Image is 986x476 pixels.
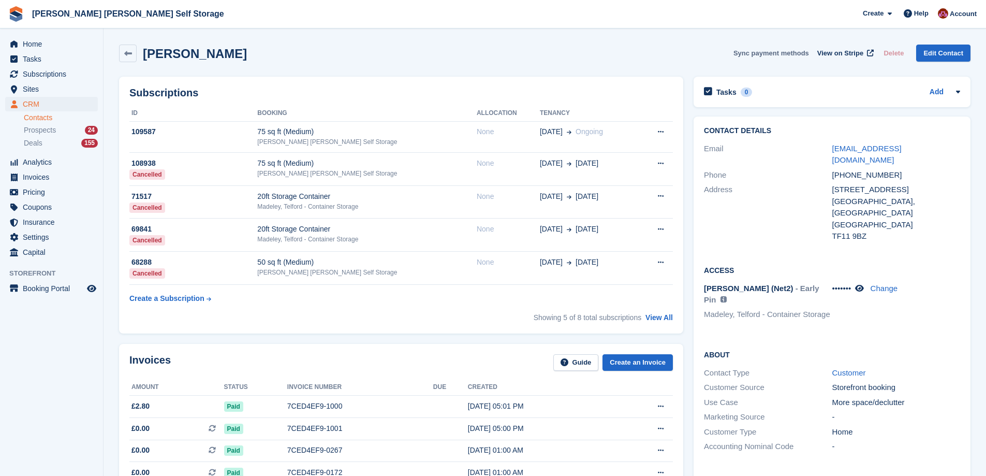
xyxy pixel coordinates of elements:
[23,215,85,229] span: Insurance
[716,88,737,97] h2: Tasks
[5,215,98,229] a: menu
[938,8,948,19] img: Ben Spickernell
[257,191,477,202] div: 20ft Storage Container
[704,265,960,275] h2: Access
[224,445,243,456] span: Paid
[24,113,98,123] a: Contacts
[704,441,832,453] div: Accounting Nominal Code
[704,367,832,379] div: Contact Type
[540,105,639,122] th: Tenancy
[129,224,257,235] div: 69841
[704,349,960,359] h2: About
[477,224,540,235] div: None
[287,379,433,396] th: Invoice number
[5,230,98,244] a: menu
[129,191,257,202] div: 71517
[129,235,165,246] div: Cancelled
[540,191,563,202] span: [DATE]
[257,224,477,235] div: 20ft Storage Container
[257,105,477,122] th: Booking
[540,257,563,268] span: [DATE]
[813,45,876,62] a: View on Stripe
[477,126,540,137] div: None
[23,37,85,51] span: Home
[817,48,863,59] span: View on Stripe
[85,126,98,135] div: 24
[8,6,24,22] img: stora-icon-8386f47178a22dfd0bd8f6a31ec36ba5ce8667c1dd55bd0f319d3a0aa187defe.svg
[477,191,540,202] div: None
[576,191,598,202] span: [DATE]
[704,184,832,242] div: Address
[468,379,615,396] th: Created
[5,37,98,51] a: menu
[23,200,85,214] span: Coupons
[477,257,540,268] div: None
[704,397,832,409] div: Use Case
[24,138,98,149] a: Deals 155
[23,82,85,96] span: Sites
[832,169,960,181] div: [PHONE_NUMBER]
[914,8,929,19] span: Help
[832,144,902,165] a: [EMAIL_ADDRESS][DOMAIN_NAME]
[257,268,477,277] div: [PERSON_NAME] [PERSON_NAME] Self Storage
[5,67,98,81] a: menu
[5,155,98,169] a: menu
[143,47,247,61] h2: [PERSON_NAME]
[287,423,433,434] div: 7CED4EF9-1001
[720,296,727,302] img: icon-info-grey-7440780725fd019a000dd9b08b2336e03edf1995a4989e88bcd33f0948082b44.svg
[129,169,165,180] div: Cancelled
[863,8,884,19] span: Create
[129,289,211,308] a: Create a Subscription
[645,313,673,322] a: View All
[129,268,165,279] div: Cancelled
[257,158,477,169] div: 75 sq ft (Medium)
[129,158,257,169] div: 108938
[287,445,433,456] div: 7CED4EF9-0267
[871,284,898,293] a: Change
[129,354,171,371] h2: Invoices
[5,245,98,259] a: menu
[468,423,615,434] div: [DATE] 05:00 PM
[733,45,809,62] button: Sync payment methods
[28,5,228,22] a: [PERSON_NAME] [PERSON_NAME] Self Storage
[576,158,598,169] span: [DATE]
[704,284,819,305] span: - Early Pin
[24,138,42,148] span: Deals
[5,52,98,66] a: menu
[916,45,970,62] a: Edit Contact
[704,426,832,438] div: Customer Type
[832,441,960,453] div: -
[468,401,615,412] div: [DATE] 05:01 PM
[5,82,98,96] a: menu
[832,382,960,394] div: Storefront booking
[23,52,85,66] span: Tasks
[5,281,98,296] a: menu
[832,397,960,409] div: More space/declutter
[540,224,563,235] span: [DATE]
[24,125,56,135] span: Prospects
[553,354,599,371] a: Guide
[704,382,832,394] div: Customer Source
[9,268,103,279] span: Storefront
[23,67,85,81] span: Subscriptions
[832,426,960,438] div: Home
[879,45,908,62] button: Delete
[433,379,468,396] th: Due
[131,401,150,412] span: £2.80
[131,423,150,434] span: £0.00
[129,379,224,396] th: Amount
[832,230,960,242] div: TF11 9BZ
[704,127,960,135] h2: Contact Details
[23,185,85,199] span: Pricing
[129,87,673,99] h2: Subscriptions
[257,257,477,268] div: 50 sq ft (Medium)
[129,105,257,122] th: ID
[534,313,642,322] span: Showing 5 of 8 total subscriptions
[602,354,673,371] a: Create an Invoice
[257,235,477,244] div: Madeley, Telford - Container Storage
[704,309,832,321] li: Madeley, Telford - Container Storage
[540,158,563,169] span: [DATE]
[5,97,98,111] a: menu
[704,143,832,166] div: Email
[287,401,433,412] div: 7CED4EF9-1000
